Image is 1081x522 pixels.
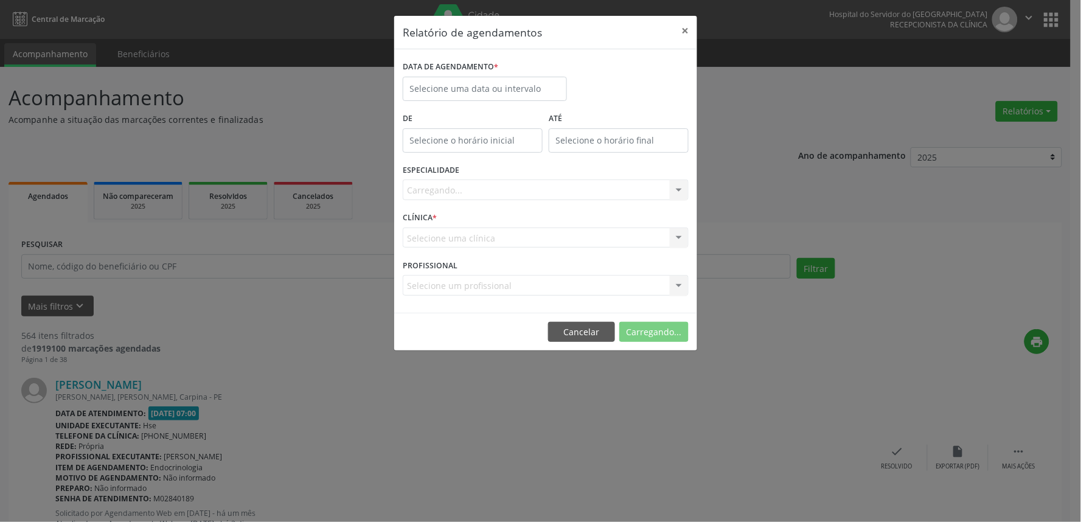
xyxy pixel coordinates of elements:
[403,58,498,77] label: DATA DE AGENDAMENTO
[549,110,689,128] label: ATÉ
[403,161,459,180] label: ESPECIALIDADE
[548,322,615,343] button: Cancelar
[673,16,697,46] button: Close
[403,24,542,40] h5: Relatório de agendamentos
[403,128,543,153] input: Selecione o horário inicial
[549,128,689,153] input: Selecione o horário final
[619,322,689,343] button: Carregando...
[403,256,457,275] label: PROFISSIONAL
[403,77,567,101] input: Selecione uma data ou intervalo
[403,209,437,228] label: CLÍNICA
[403,110,543,128] label: De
